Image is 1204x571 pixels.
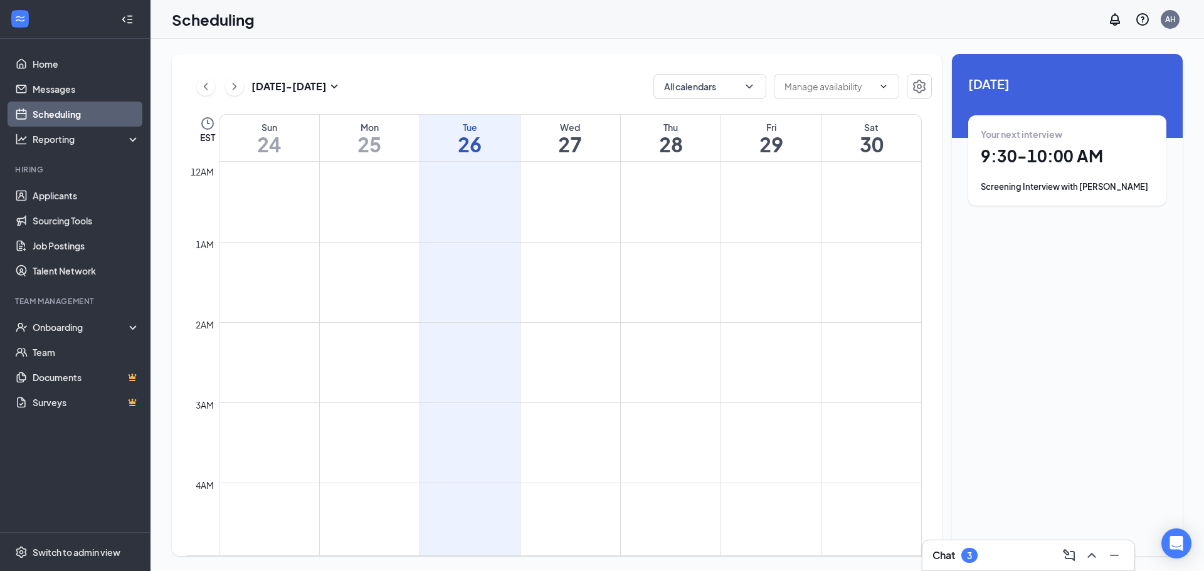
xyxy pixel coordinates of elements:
[721,134,821,155] h1: 29
[981,145,1154,167] h1: 9:30 - 10:00 AM
[912,79,927,94] svg: Settings
[15,164,137,175] div: Hiring
[15,296,137,306] div: Team Management
[225,77,244,96] button: ChevronRight
[621,115,721,161] a: August 28, 2025
[15,133,28,145] svg: Analysis
[33,133,140,145] div: Reporting
[420,134,520,155] h1: 26
[907,74,932,99] button: Settings
[121,13,134,26] svg: Collapse
[188,165,216,179] div: 12am
[821,115,921,161] a: August 30, 2025
[33,321,129,333] div: Onboarding
[33,51,140,76] a: Home
[320,115,420,161] a: August 25, 2025
[520,134,620,155] h1: 27
[33,183,140,208] a: Applicants
[1161,528,1191,558] div: Open Intercom Messenger
[33,546,120,558] div: Switch to admin view
[33,340,140,365] a: Team
[721,121,821,134] div: Fri
[33,76,140,102] a: Messages
[15,321,28,333] svg: UserCheck
[200,116,215,131] svg: Clock
[721,115,821,161] a: August 29, 2025
[653,74,766,99] button: All calendarsChevronDown
[621,134,721,155] h1: 28
[251,80,327,93] h3: [DATE] - [DATE]
[932,548,955,562] h3: Chat
[193,318,216,332] div: 2am
[219,121,319,134] div: Sun
[193,478,216,492] div: 4am
[1062,548,1077,563] svg: ComposeMessage
[1082,545,1102,565] button: ChevronUp
[200,131,215,144] span: EST
[1104,545,1124,565] button: Minimize
[33,390,140,415] a: SurveysCrown
[228,79,241,94] svg: ChevronRight
[879,81,889,92] svg: ChevronDown
[1084,548,1099,563] svg: ChevronUp
[1107,548,1122,563] svg: Minimize
[1107,12,1122,27] svg: Notifications
[621,121,721,134] div: Thu
[320,121,420,134] div: Mon
[14,13,26,25] svg: WorkstreamLogo
[33,233,140,258] a: Job Postings
[193,238,216,251] div: 1am
[821,134,921,155] h1: 30
[743,80,756,93] svg: ChevronDown
[33,258,140,283] a: Talent Network
[33,365,140,390] a: DocumentsCrown
[33,208,140,233] a: Sourcing Tools
[520,121,620,134] div: Wed
[172,9,255,30] h1: Scheduling
[981,181,1154,193] div: Screening Interview with [PERSON_NAME]
[196,77,215,96] button: ChevronLeft
[219,134,319,155] h1: 24
[219,115,319,161] a: August 24, 2025
[420,121,520,134] div: Tue
[420,115,520,161] a: August 26, 2025
[327,79,342,94] svg: SmallChevronDown
[1135,12,1150,27] svg: QuestionInfo
[1165,14,1176,24] div: AH
[967,550,972,561] div: 3
[15,546,28,558] svg: Settings
[520,115,620,161] a: August 27, 2025
[1059,545,1079,565] button: ComposeMessage
[193,398,216,412] div: 3am
[784,80,874,93] input: Manage availability
[199,79,212,94] svg: ChevronLeft
[320,134,420,155] h1: 25
[821,121,921,134] div: Sat
[981,128,1154,140] div: Your next interview
[968,74,1166,93] span: [DATE]
[33,102,140,127] a: Scheduling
